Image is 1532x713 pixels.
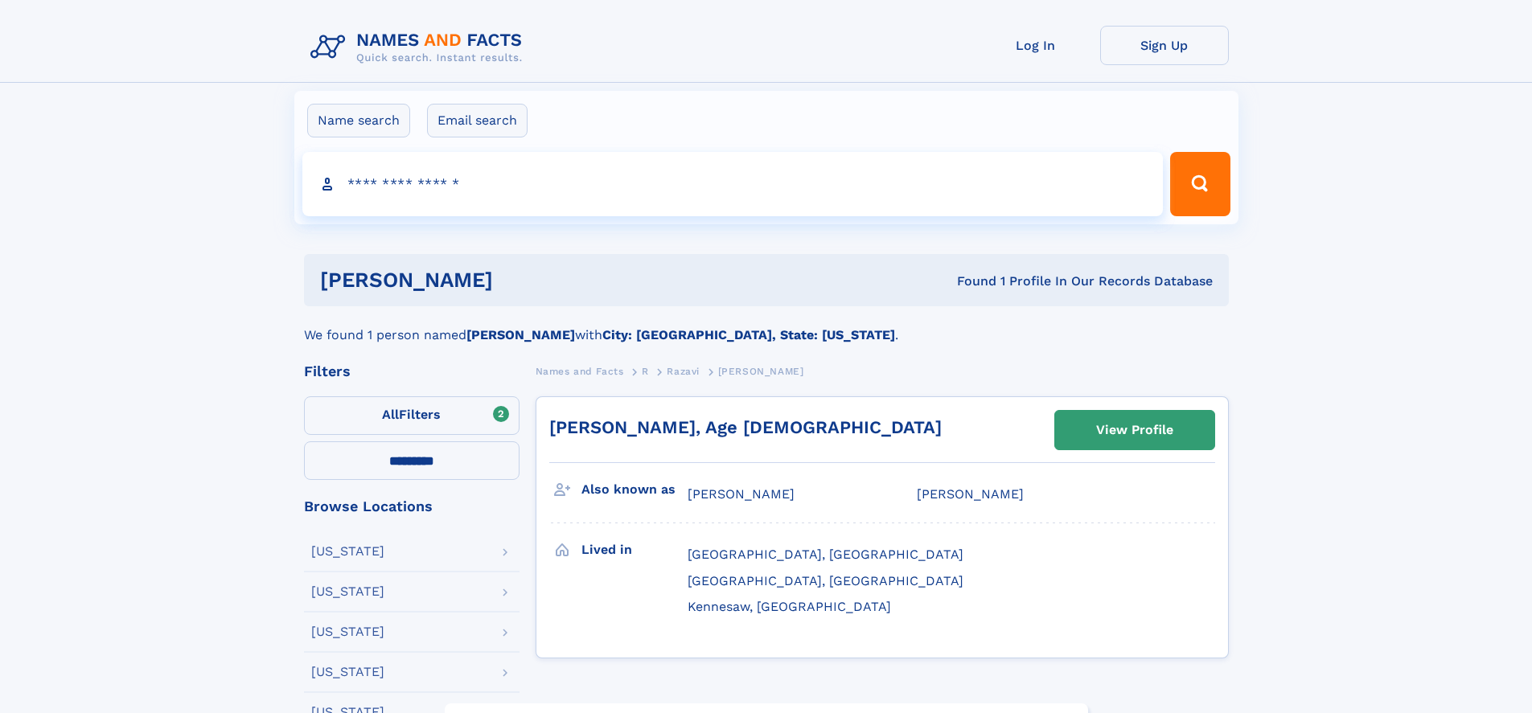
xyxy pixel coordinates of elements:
[667,366,700,377] span: Razavi
[304,306,1229,345] div: We found 1 person named with .
[311,625,384,638] div: [US_STATE]
[549,417,942,437] a: [PERSON_NAME], Age [DEMOGRAPHIC_DATA]
[307,104,410,137] label: Name search
[466,327,575,342] b: [PERSON_NAME]
[667,361,700,381] a: Razavi
[688,573,963,588] span: [GEOGRAPHIC_DATA], [GEOGRAPHIC_DATA]
[304,26,536,69] img: Logo Names and Facts
[1100,26,1229,65] a: Sign Up
[302,152,1164,216] input: search input
[304,396,520,435] label: Filters
[311,545,384,558] div: [US_STATE]
[311,666,384,678] div: [US_STATE]
[602,327,895,342] b: City: [GEOGRAPHIC_DATA], State: [US_STATE]
[971,26,1100,65] a: Log In
[688,547,963,562] span: [GEOGRAPHIC_DATA], [GEOGRAPHIC_DATA]
[642,366,649,377] span: R
[382,407,399,422] span: All
[1096,412,1173,449] div: View Profile
[725,272,1213,290] div: Found 1 Profile In Our Records Database
[688,486,795,502] span: [PERSON_NAME]
[311,585,384,598] div: [US_STATE]
[304,499,520,514] div: Browse Locations
[320,270,725,290] h1: [PERSON_NAME]
[1170,152,1230,216] button: Search Button
[642,361,649,381] a: R
[688,599,891,614] span: Kennesaw, [GEOGRAPHIC_DATA]
[304,364,520,379] div: Filters
[1055,411,1214,449] a: View Profile
[718,366,804,377] span: [PERSON_NAME]
[536,361,624,381] a: Names and Facts
[427,104,528,137] label: Email search
[917,486,1024,502] span: [PERSON_NAME]
[581,536,688,563] h3: Lived in
[581,476,688,503] h3: Also known as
